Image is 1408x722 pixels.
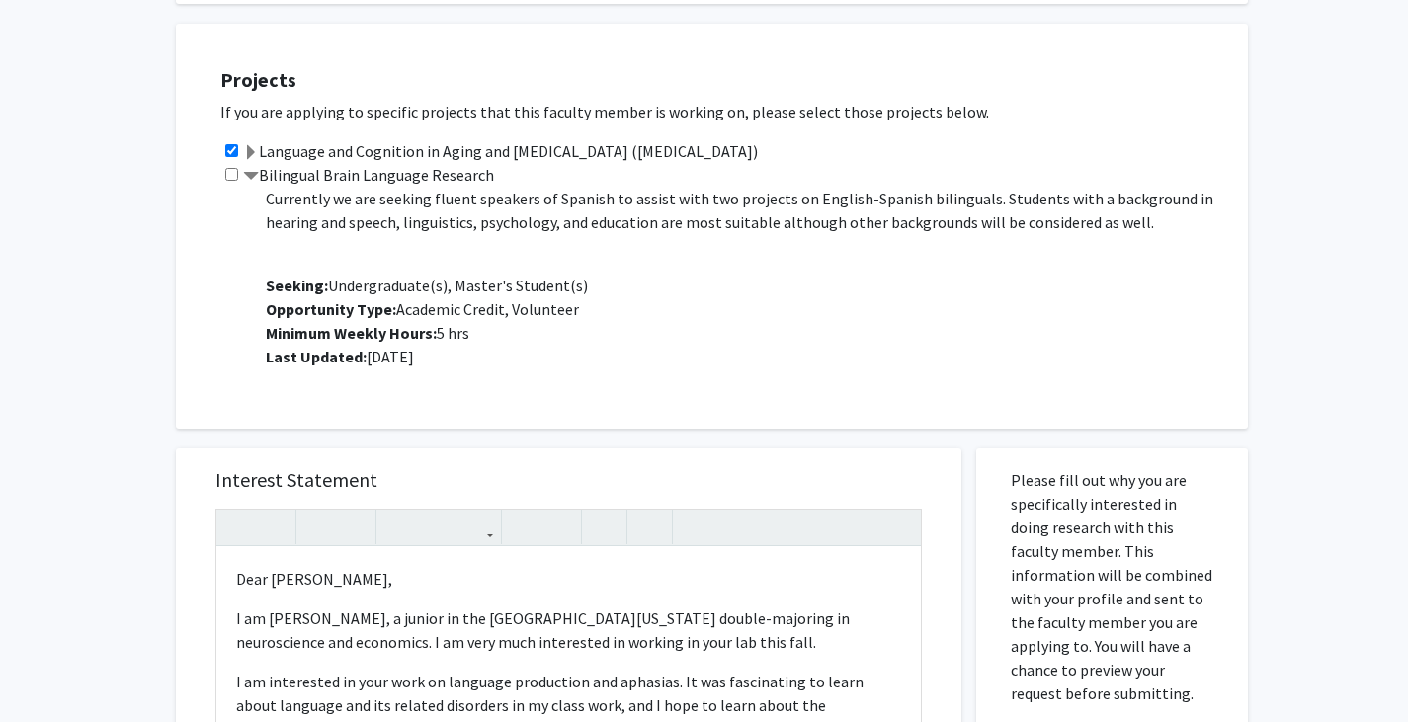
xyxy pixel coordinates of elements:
[461,510,496,544] button: Link
[220,100,1228,123] p: If you are applying to specific projects that this faculty member is working on, please select th...
[632,510,667,544] button: Insert horizontal rule
[381,510,416,544] button: Superscript
[541,510,576,544] button: Ordered list
[220,67,296,92] strong: Projects
[266,347,414,366] span: [DATE]
[301,510,336,544] button: Strong (Ctrl + B)
[266,299,396,319] b: Opportunity Type:
[256,510,290,544] button: Redo (Ctrl + Y)
[266,323,437,343] b: Minimum Weekly Hours:
[236,606,901,654] p: I am [PERSON_NAME], a junior in the [GEOGRAPHIC_DATA][US_STATE] double-majoring in neuroscience a...
[266,276,328,295] b: Seeking:
[266,299,579,319] span: Academic Credit, Volunteer
[236,567,901,591] p: Dear [PERSON_NAME],
[221,510,256,544] button: Undo (Ctrl + Z)
[587,510,621,544] button: Remove format
[507,510,541,544] button: Unordered list
[266,187,1228,234] p: Currently we are seeking fluent speakers of Spanish to assist with two projects on English-Spanis...
[266,276,588,295] span: Undergraduate(s), Master's Student(s)
[243,163,494,187] label: Bilingual Brain Language Research
[266,323,469,343] span: 5 hrs
[881,510,916,544] button: Fullscreen
[336,510,371,544] button: Emphasis (Ctrl + I)
[266,347,367,366] b: Last Updated:
[243,139,758,163] label: Language and Cognition in Aging and [MEDICAL_DATA] ([MEDICAL_DATA])
[416,510,451,544] button: Subscript
[15,633,84,707] iframe: Chat
[215,468,922,492] h5: Interest Statement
